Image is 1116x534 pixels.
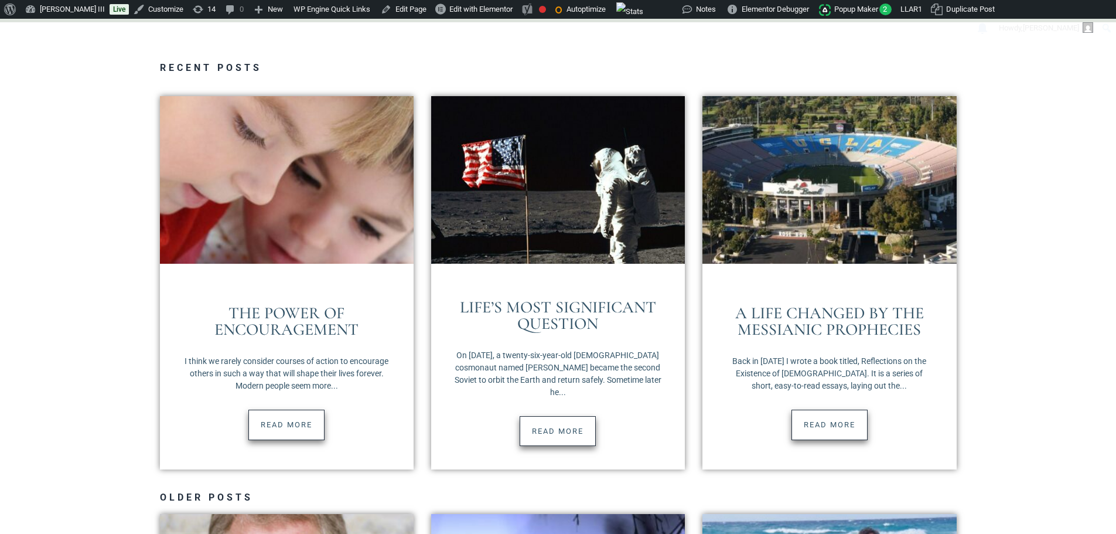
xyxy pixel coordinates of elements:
[539,6,546,13] div: Focus keyphrase not set
[1023,23,1079,32] span: [PERSON_NAME]
[918,5,922,13] span: 1
[183,355,390,392] p: I think we rarely consider courses of action to encourage others in such a way that will shape th...
[879,4,892,15] span: 2
[520,416,596,447] a: Read more about Life’s Most Significant Question
[726,355,933,392] p: Back in [DATE] I wrote a book titled, Reflections on the Existence of [DEMOGRAPHIC_DATA]. It is a...
[460,297,656,334] a: Life’s Most Significant Question
[455,349,661,399] p: On [DATE], a twenty-six-year-old [DEMOGRAPHIC_DATA] cosmonaut named [PERSON_NAME] became the seco...
[791,410,868,440] a: Read more about A Life Changed by the Messianic Prophecies
[449,5,513,13] span: Edit with Elementor
[160,492,253,503] a: Older Posts
[616,2,643,21] img: Views over 48 hours. Click for more Jetpack Stats.
[735,303,924,339] a: A Life Changed by the Messianic Prophecies
[160,63,957,73] h3: Recent Posts
[995,19,1098,38] a: Howdy,
[214,303,359,339] a: The Power of Encouragement
[110,4,129,15] a: Live
[248,410,325,440] a: Read more about The Power of Encouragement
